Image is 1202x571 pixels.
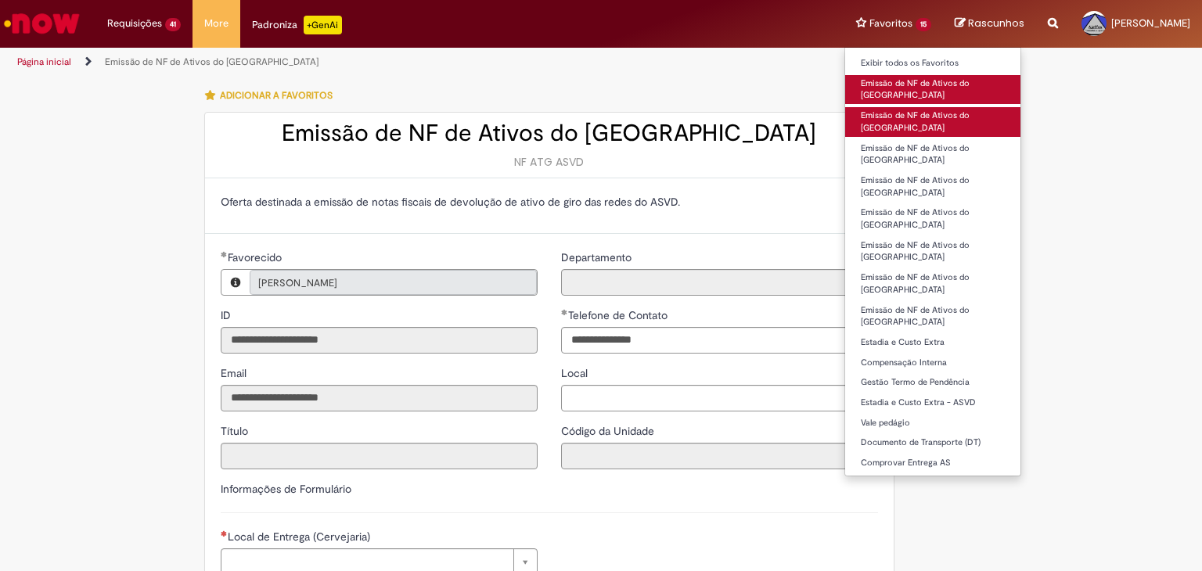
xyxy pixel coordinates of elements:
[845,140,1020,169] a: Emissão de NF de Ativos do [GEOGRAPHIC_DATA]
[221,251,228,257] span: Obrigatório Preenchido
[221,120,878,146] h2: Emissão de NF de Ativos do [GEOGRAPHIC_DATA]
[221,443,538,469] input: Título
[258,271,497,296] span: [PERSON_NAME]
[845,269,1020,298] a: Emissão de NF de Ativos do [GEOGRAPHIC_DATA]
[845,374,1020,391] a: Gestão Termo de Pendência
[561,250,635,265] label: Somente leitura - Departamento
[17,56,71,68] a: Página inicial
[845,107,1020,136] a: Emissão de NF de Ativos do [GEOGRAPHIC_DATA]
[561,424,657,438] span: Somente leitura - Código da Unidade
[845,302,1020,331] a: Emissão de NF de Ativos do [GEOGRAPHIC_DATA]
[845,334,1020,351] a: Estadia e Custo Extra
[220,89,333,102] span: Adicionar a Favoritos
[845,415,1020,432] a: Vale pedágio
[221,307,234,323] label: Somente leitura - ID
[228,250,285,264] span: Necessários - Favorecido
[561,309,568,315] span: Obrigatório Preenchido
[221,482,351,496] label: Informações de Formulário
[107,16,162,31] span: Requisições
[845,237,1020,266] a: Emissão de NF de Ativos do [GEOGRAPHIC_DATA]
[845,354,1020,372] a: Compensação Interna
[845,434,1020,451] a: Documento de Transporte (DT)
[221,365,250,381] label: Somente leitura - Email
[221,530,228,537] span: Necessários
[845,204,1020,233] a: Emissão de NF de Ativos do [GEOGRAPHIC_DATA]
[869,16,912,31] span: Favoritos
[844,47,1021,476] ul: Favoritos
[165,18,181,31] span: 41
[221,308,234,322] span: Somente leitura - ID
[252,16,342,34] div: Padroniza
[221,366,250,380] span: Somente leitura - Email
[561,327,878,354] input: Telefone de Contato
[12,48,790,77] ul: Trilhas de página
[221,327,538,354] input: ID
[845,172,1020,201] a: Emissão de NF de Ativos do [GEOGRAPHIC_DATA]
[228,530,373,544] span: Necessários - Local de Entrega (Cervejaria)
[561,423,657,439] label: Somente leitura - Código da Unidade
[568,308,671,322] span: Telefone de Contato
[221,423,251,439] label: Somente leitura - Título
[250,270,537,295] a: [PERSON_NAME]Limpar campo Favorecido
[221,270,250,295] button: Favorecido, Visualizar este registro Carlos Nunes
[221,154,878,170] div: NF ATG ASVD
[968,16,1024,31] span: Rascunhos
[845,454,1020,472] a: Comprovar Entrega AS
[221,424,251,438] span: Somente leitura - Título
[561,269,878,296] input: Departamento
[845,55,1020,72] a: Exibir todos os Favoritos
[1111,16,1190,30] span: [PERSON_NAME]
[916,18,931,31] span: 15
[561,443,878,469] input: Código da Unidade
[561,385,878,411] a: Limpar campo Local
[221,194,878,210] p: Oferta destinada a emissão de notas fiscais de devolução de ativo de giro das redes do ASVD.
[204,79,341,112] button: Adicionar a Favoritos
[845,394,1020,411] a: Estadia e Custo Extra - ASVD
[105,56,318,68] a: Emissão de NF de Ativos do [GEOGRAPHIC_DATA]
[2,8,82,39] img: ServiceNow
[221,385,538,411] input: Email
[845,75,1020,104] a: Emissão de NF de Ativos do [GEOGRAPHIC_DATA]
[955,16,1024,31] a: Rascunhos
[304,16,342,34] p: +GenAi
[221,250,285,265] label: Somente leitura - Necessários - Favorecido
[204,16,229,31] span: More
[561,366,591,380] span: Local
